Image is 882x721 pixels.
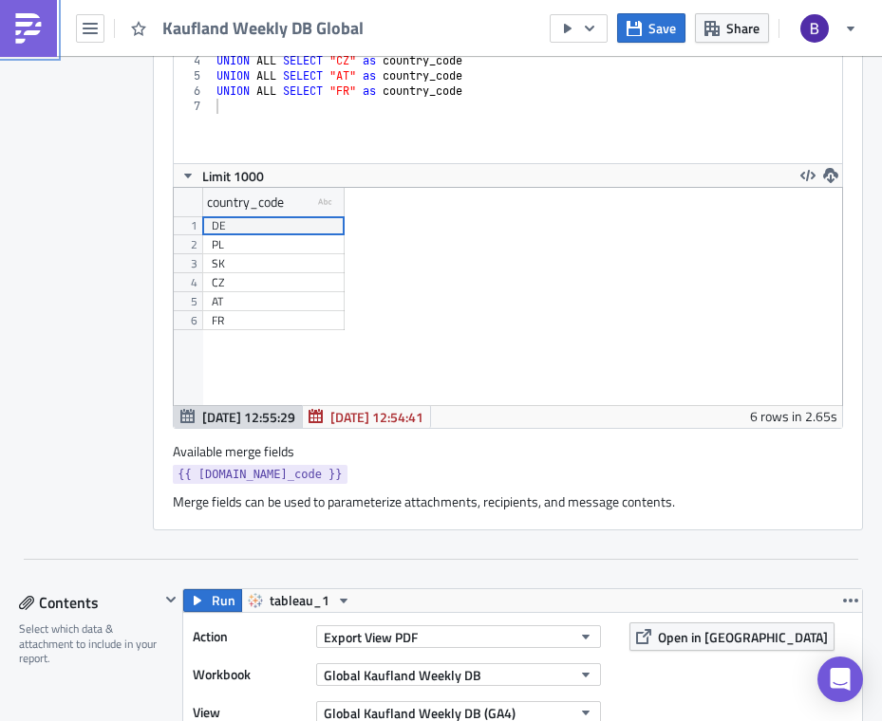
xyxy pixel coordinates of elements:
[817,656,863,702] div: Open Intercom Messenger
[193,660,307,689] label: Workbook
[212,589,235,612] span: Run
[330,407,423,427] span: [DATE] 12:54:41
[202,166,264,186] span: Limit 1000
[212,235,335,254] div: PL
[174,83,213,99] div: 6
[212,216,335,235] div: DE
[174,405,303,428] button: [DATE] 12:55:29
[19,588,160,617] div: Contents
[173,493,843,510] div: Merge fields can be used to parameterize attachments, recipients, and message contents.
[241,589,358,612] button: tableau_1
[212,311,335,330] div: FR
[178,465,342,484] span: {{ [DOMAIN_NAME]_code }}
[160,588,182,611] button: Hide content
[302,405,431,428] button: [DATE] 12:54:41
[202,407,295,427] span: [DATE] 12:55:29
[212,273,335,292] div: CZ
[324,665,481,685] span: Global Kaufland Weekly DB
[629,622,835,651] button: Open in [GEOGRAPHIC_DATA]
[193,622,307,651] label: Action
[174,164,271,187] button: Limit 1000
[726,18,760,38] span: Share
[750,405,837,428] div: 6 rows in 2.65s
[617,13,685,43] button: Save
[212,292,335,311] div: AT
[173,443,315,460] label: Available merge fields
[13,13,44,44] img: PushMetrics
[324,627,418,647] span: Export View PDF
[648,18,676,38] span: Save
[658,627,828,647] span: Open in [GEOGRAPHIC_DATA]
[183,589,242,612] button: Run
[174,99,213,114] div: 7
[270,589,329,612] span: tableau_1
[162,17,366,39] span: Kaufland Weekly DB Global
[316,625,601,648] button: Export View PDF
[695,13,769,43] button: Share
[174,68,213,83] div: 5
[207,188,284,216] div: country_code
[19,621,160,665] div: Select which data & attachment to include in your report.
[174,53,213,68] div: 4
[212,254,335,273] div: SK
[173,465,347,484] a: {{ [DOMAIN_NAME]_code }}
[316,663,601,686] button: Global Kaufland Weekly DB
[798,12,831,45] img: Avatar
